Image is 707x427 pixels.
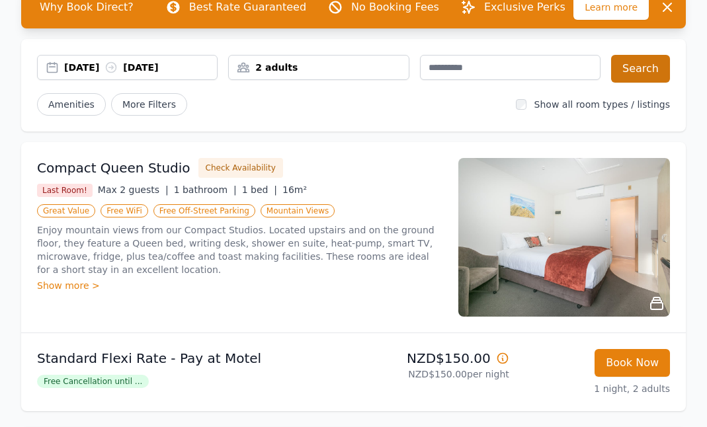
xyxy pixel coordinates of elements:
[229,61,408,74] div: 2 adults
[261,204,335,217] span: Mountain Views
[37,93,106,116] button: Amenities
[359,368,509,381] p: NZD$150.00 per night
[174,184,237,195] span: 1 bathroom |
[37,204,95,217] span: Great Value
[64,61,217,74] div: [DATE] [DATE]
[611,55,670,83] button: Search
[595,349,670,377] button: Book Now
[98,184,169,195] span: Max 2 guests |
[37,159,190,177] h3: Compact Queen Studio
[37,279,442,292] div: Show more >
[153,204,255,217] span: Free Off-Street Parking
[37,223,442,276] p: Enjoy mountain views from our Compact Studios. Located upstairs and on the ground floor, they fea...
[37,349,349,368] p: Standard Flexi Rate - Pay at Motel
[534,99,670,110] label: Show all room types / listings
[101,204,148,217] span: Free WiFi
[37,184,93,197] span: Last Room!
[37,375,149,388] span: Free Cancellation until ...
[520,382,670,395] p: 1 night, 2 adults
[111,93,187,116] span: More Filters
[242,184,277,195] span: 1 bed |
[282,184,307,195] span: 16m²
[359,349,509,368] p: NZD$150.00
[198,158,283,178] button: Check Availability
